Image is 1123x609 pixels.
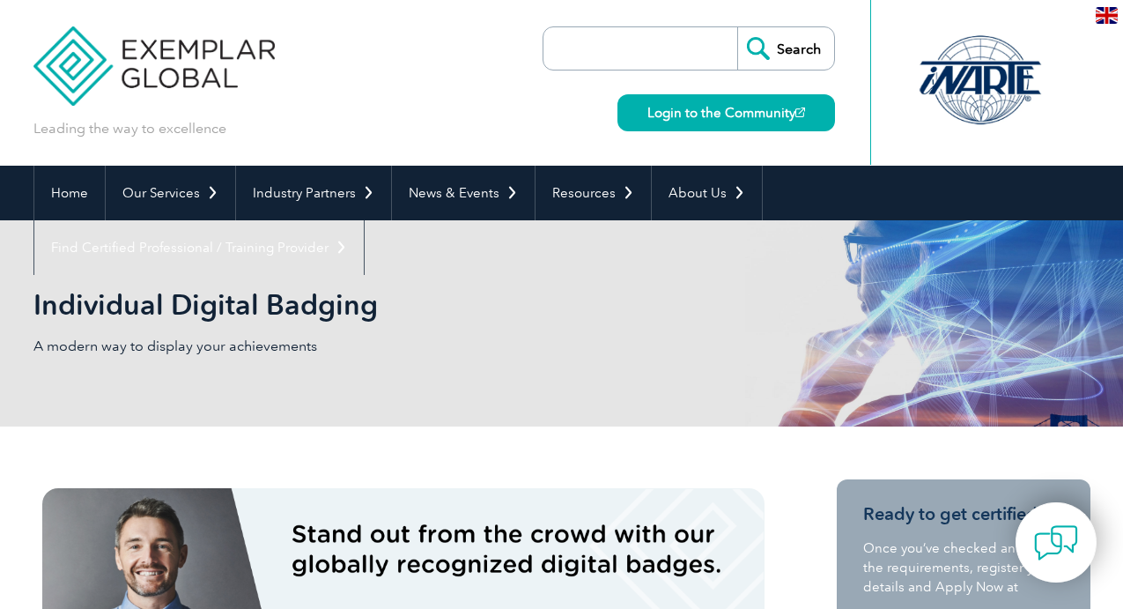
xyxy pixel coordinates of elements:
img: en [1096,7,1118,24]
a: Our Services [106,166,235,220]
p: A modern way to display your achievements [33,337,562,356]
a: About Us [652,166,762,220]
a: Industry Partners [236,166,391,220]
a: Resources [536,166,651,220]
a: Login to the Community [617,94,835,131]
img: open_square.png [795,108,805,117]
h2: Individual Digital Badging [33,291,773,319]
p: Once you’ve checked and met the requirements, register your details and Apply Now at [863,538,1064,597]
h3: Ready to get certified? [863,503,1064,525]
input: Search [737,27,834,70]
p: Leading the way to excellence [33,119,226,138]
a: Home [34,166,105,220]
a: News & Events [392,166,535,220]
img: contact-chat.png [1034,521,1078,565]
a: Find Certified Professional / Training Provider [34,220,364,275]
